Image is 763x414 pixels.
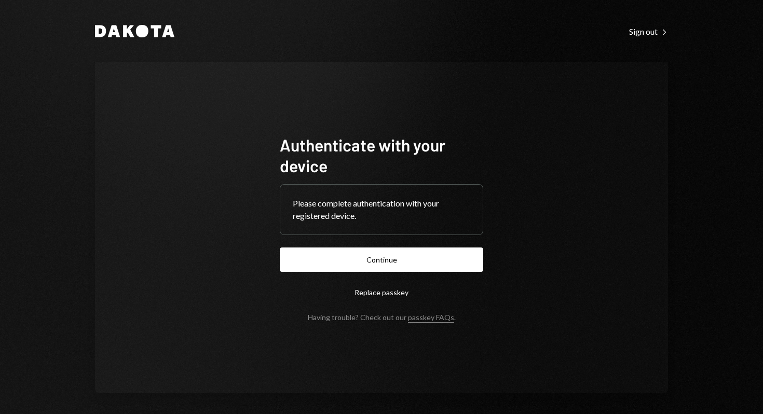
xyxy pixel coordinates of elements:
button: Replace passkey [280,280,483,305]
div: Sign out [629,26,668,37]
button: Continue [280,247,483,272]
div: Having trouble? Check out our . [308,313,456,322]
a: Sign out [629,25,668,37]
div: Please complete authentication with your registered device. [293,197,470,222]
a: passkey FAQs [408,313,454,323]
h1: Authenticate with your device [280,134,483,176]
